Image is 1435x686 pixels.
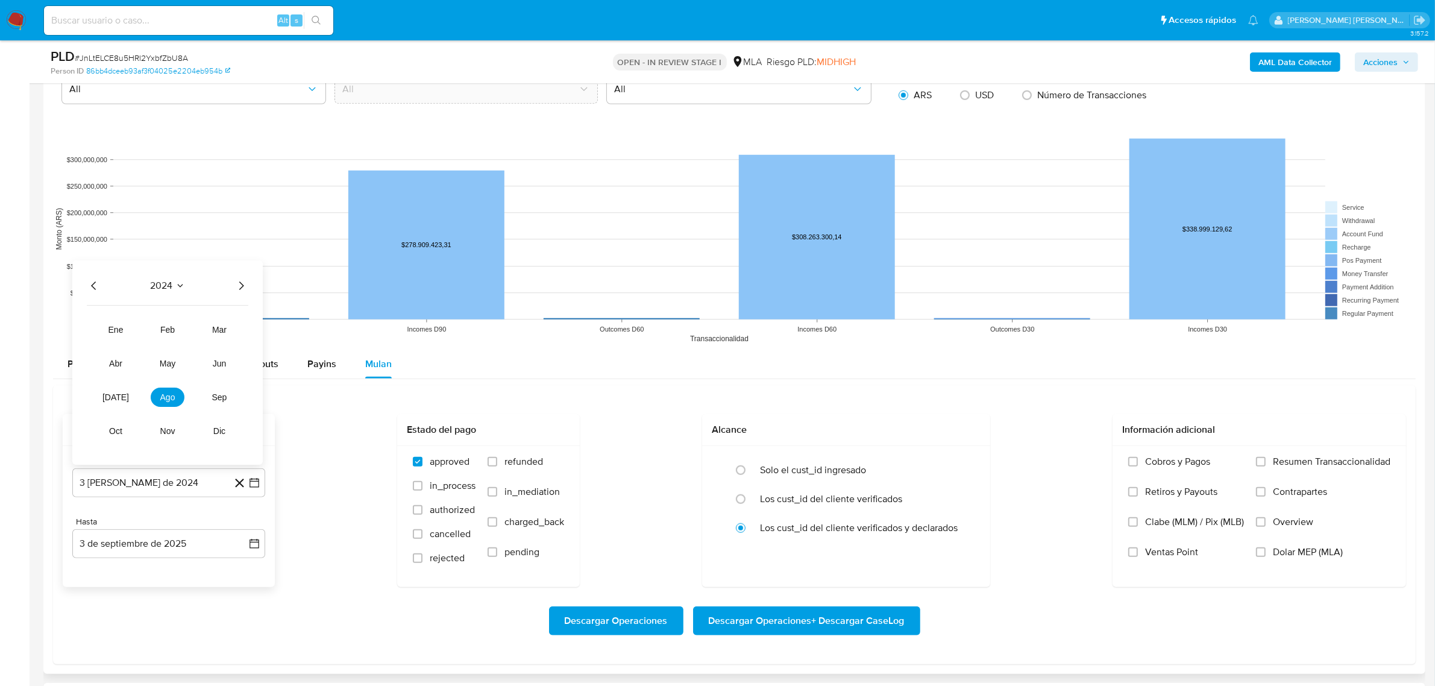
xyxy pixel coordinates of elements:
[1248,15,1258,25] a: Notificaciones
[1413,14,1426,27] a: Salir
[1355,52,1418,72] button: Acciones
[278,14,288,26] span: Alt
[51,66,84,77] b: Person ID
[44,13,333,28] input: Buscar usuario o caso...
[1169,14,1236,27] span: Accesos rápidos
[817,55,856,69] span: MIDHIGH
[1258,52,1332,72] b: AML Data Collector
[304,12,328,29] button: search-icon
[767,55,856,69] span: Riesgo PLD:
[613,54,727,71] p: OPEN - IN REVIEW STAGE I
[295,14,298,26] span: s
[1288,14,1410,26] p: mayra.pernia@mercadolibre.com
[1363,52,1398,72] span: Acciones
[51,46,75,66] b: PLD
[732,55,762,69] div: MLA
[1250,52,1340,72] button: AML Data Collector
[1410,28,1429,38] span: 3.157.2
[86,66,230,77] a: 86bb4dceeb93af3f04025e2204eb954b
[75,52,188,64] span: # JnLtELCE8u5HRl2YxbfZbU8A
